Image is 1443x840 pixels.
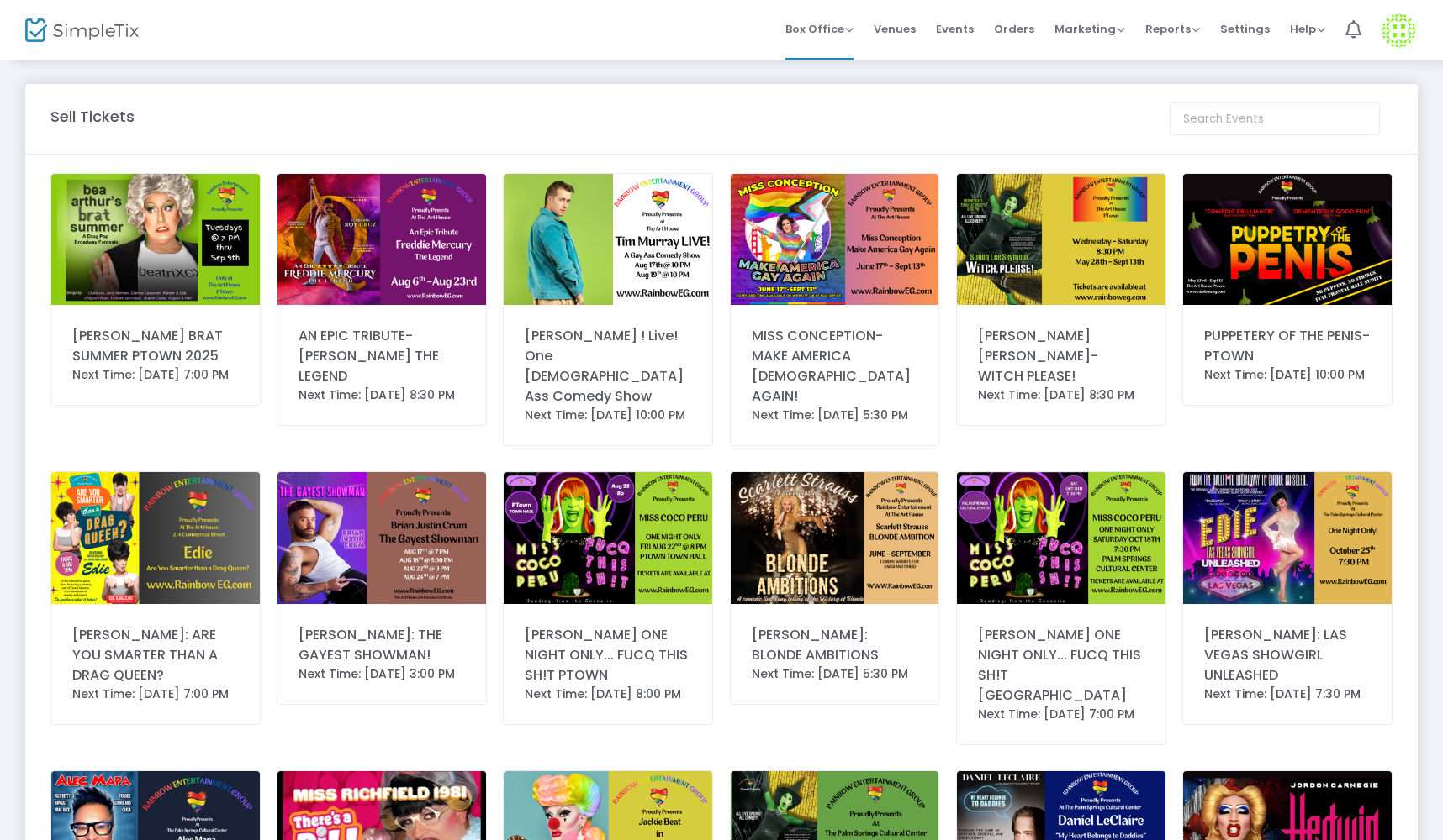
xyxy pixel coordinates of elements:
[731,472,939,603] img: SCARLETTSTRAUSSSMPLETIX.png
[72,625,239,685] div: [PERSON_NAME]: ARE YOU SMARTER THAN A DRAG QUEEN?
[978,625,1144,706] div: [PERSON_NAME] ONE NIGHT ONLY... FUCQ THIS SH!T [GEOGRAPHIC_DATA]
[277,174,486,305] img: FreddiMercury24x36750x472px.png
[525,685,691,703] div: Next Time: [DATE] 8:00 PM
[1204,625,1371,685] div: [PERSON_NAME]: LAS VEGAS SHOWGIRL UNLEASHED
[72,366,239,384] div: Next Time: [DATE] 7:00 PM
[731,174,939,305] img: 638790635282210713misscsimpletix.png
[1183,472,1392,603] img: ediesimpletixps.png
[504,472,712,603] img: MISSCOCOPERUsimpkletix.png
[785,21,854,37] span: Box Office
[1204,366,1371,384] div: Next Time: [DATE] 10:00 PM
[978,386,1144,404] div: Next Time: [DATE] 8:30 PM
[1183,174,1392,305] img: 638737190253310298Puppetryofpenissimpletix.png
[72,685,239,703] div: Next Time: [DATE] 7:00 PM
[525,326,691,407] div: [PERSON_NAME] ! Live! One [DEMOGRAPHIC_DATA] Ass Comedy Show
[51,472,260,603] img: 638822200150852901Untitled750x472px.png
[957,174,1165,305] img: 638733503334049830suttontixticket.png
[299,625,465,665] div: [PERSON_NAME]: THE GAYEST SHOWMAN!
[936,8,974,50] span: Events
[1290,21,1325,37] span: Help
[525,625,691,685] div: [PERSON_NAME] ONE NIGHT ONLY... FUCQ THIS SH!T PTOWN
[504,174,712,305] img: 638860563833010596TimMurraysimpletix.png
[299,326,465,386] div: AN EPIC TRIBUTE- [PERSON_NAME] THE LEGEND
[525,407,691,424] div: Next Time: [DATE] 10:00 PM
[752,407,918,424] div: Next Time: [DATE] 5:30 PM
[72,326,239,366] div: [PERSON_NAME] BRAT SUMMER PTOWN 2025
[752,625,918,665] div: [PERSON_NAME]: BLONDE AMBITIONS
[1220,8,1270,50] span: Settings
[299,386,465,404] div: Next Time: [DATE] 8:30 PM
[994,8,1034,50] span: Orders
[277,472,486,603] img: BJC750x472px750x472px.png
[1204,685,1371,703] div: Next Time: [DATE] 7:30 PM
[957,472,1165,603] img: 638875121788284926MISSCOCOPERUPALMSPRINGSsimpkletix.png
[752,665,918,683] div: Next Time: [DATE] 5:30 PM
[752,326,918,407] div: MISS CONCEPTION- MAKE AMERICA [DEMOGRAPHIC_DATA] AGAIN!
[1054,21,1125,37] span: Marketing
[978,326,1144,386] div: [PERSON_NAME] [PERSON_NAME]- WITCH PLEASE!
[299,665,465,683] div: Next Time: [DATE] 3:00 PM
[978,706,1144,723] div: Next Time: [DATE] 7:00 PM
[1170,102,1380,135] input: Search Events
[1145,21,1200,37] span: Reports
[51,174,260,305] img: 638876077292617353Untitleddesign.png
[50,105,135,128] m-panel-title: Sell Tickets
[874,8,916,50] span: Venues
[1204,326,1371,366] div: PUPPETERY OF THE PENIS- PTOWN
